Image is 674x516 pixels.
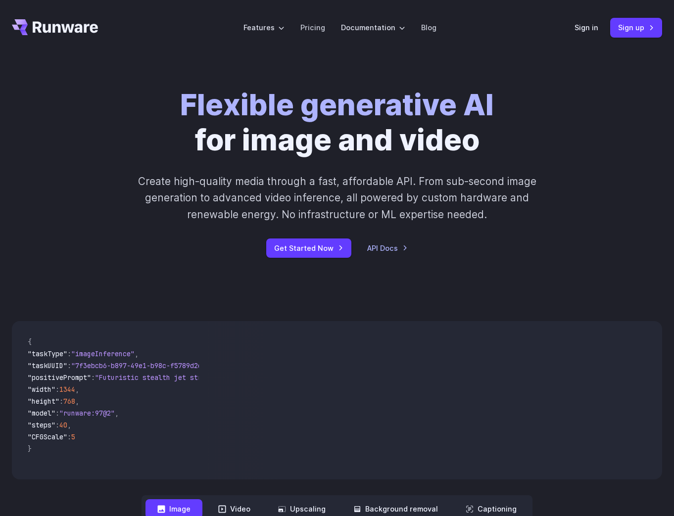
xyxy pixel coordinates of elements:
a: Sign up [610,18,662,37]
a: Sign in [575,22,598,33]
span: , [75,397,79,406]
span: : [67,361,71,370]
label: Features [243,22,285,33]
span: , [67,421,71,429]
span: , [115,409,119,418]
span: "7f3ebcb6-b897-49e1-b98c-f5789d2d40d7" [71,361,222,370]
span: "height" [28,397,59,406]
span: "imageInference" [71,349,135,358]
span: , [135,349,139,358]
h1: for image and video [180,87,494,157]
span: "positivePrompt" [28,373,91,382]
span: , [75,385,79,394]
span: "taskUUID" [28,361,67,370]
span: : [91,373,95,382]
span: 1344 [59,385,75,394]
span: "model" [28,409,55,418]
a: API Docs [367,242,408,254]
span: : [59,397,63,406]
span: "runware:97@2" [59,409,115,418]
span: 5 [71,432,75,441]
span: : [55,409,59,418]
a: Blog [421,22,436,33]
span: : [55,385,59,394]
span: 40 [59,421,67,429]
span: : [67,349,71,358]
a: Go to / [12,19,98,35]
span: "CFGScale" [28,432,67,441]
p: Create high-quality media through a fast, affordable API. From sub-second image generation to adv... [129,173,545,223]
span: "width" [28,385,55,394]
label: Documentation [341,22,405,33]
a: Pricing [300,22,325,33]
span: : [55,421,59,429]
span: "steps" [28,421,55,429]
span: } [28,444,32,453]
span: : [67,432,71,441]
span: 768 [63,397,75,406]
span: { [28,337,32,346]
strong: Flexible generative AI [180,87,494,122]
span: "taskType" [28,349,67,358]
span: "Futuristic stealth jet streaking through a neon-lit cityscape with glowing purple exhaust" [95,373,455,382]
a: Get Started Now [266,238,351,258]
